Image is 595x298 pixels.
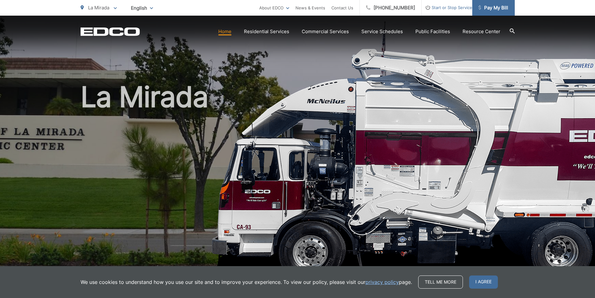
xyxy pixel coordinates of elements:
[259,4,289,12] a: About EDCO
[81,27,140,36] a: EDCD logo. Return to the homepage.
[244,28,289,35] a: Residential Services
[218,28,231,35] a: Home
[88,5,109,11] span: La Mirada
[126,3,158,13] span: English
[478,4,508,12] span: Pay My Bill
[295,4,325,12] a: News & Events
[418,275,463,289] a: Tell me more
[302,28,349,35] a: Commercial Services
[81,278,412,286] p: We use cookies to understand how you use our site and to improve your experience. To view our pol...
[81,81,515,279] h1: La Mirada
[469,275,498,289] span: I agree
[331,4,353,12] a: Contact Us
[365,278,399,286] a: privacy policy
[463,28,500,35] a: Resource Center
[415,28,450,35] a: Public Facilities
[361,28,403,35] a: Service Schedules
